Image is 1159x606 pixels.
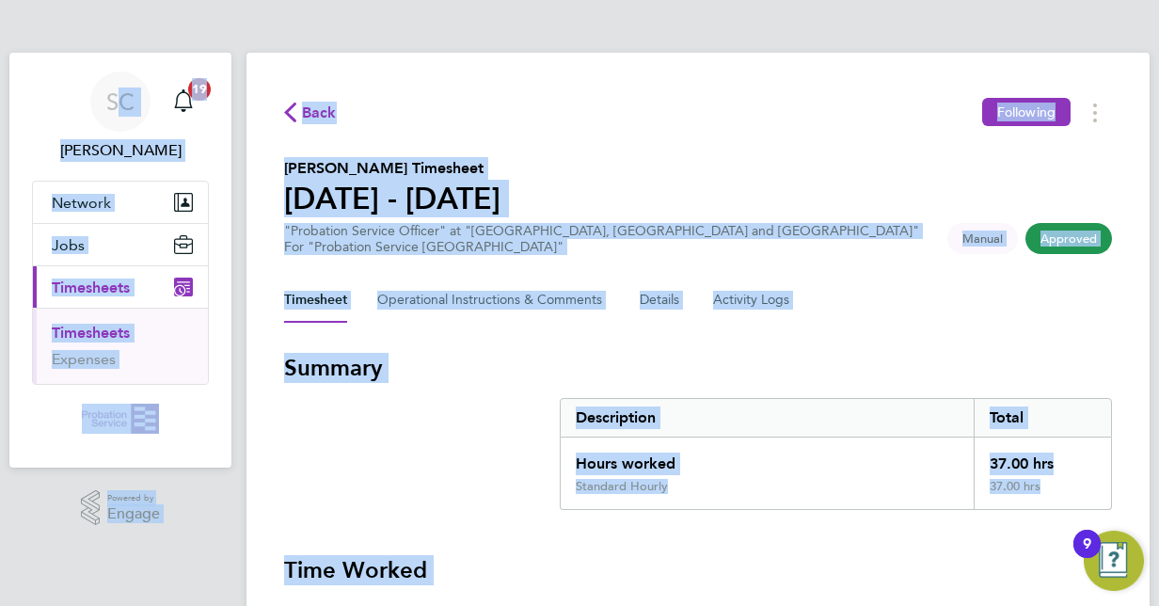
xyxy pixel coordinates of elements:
div: Total [974,399,1111,437]
button: Timesheets [33,266,208,308]
a: Timesheets [52,324,130,342]
img: probationservice-logo-retina.png [82,404,158,434]
span: Engage [107,506,160,522]
span: Jobs [52,236,85,254]
button: Open Resource Center, 9 new notifications [1084,531,1144,591]
span: Back [302,102,337,124]
div: "Probation Service Officer" at "[GEOGRAPHIC_DATA], [GEOGRAPHIC_DATA] and [GEOGRAPHIC_DATA]" [284,223,919,255]
div: Standard Hourly [576,479,668,494]
h1: [DATE] - [DATE] [284,180,500,217]
div: Hours worked [561,438,974,479]
button: Timesheet [284,278,347,323]
span: SC [106,89,135,114]
button: Details [640,278,683,323]
div: 9 [1083,544,1091,568]
button: Jobs [33,224,208,265]
span: Network [52,194,111,212]
div: For "Probation Service [GEOGRAPHIC_DATA]" [284,239,919,255]
button: Operational Instructions & Comments [377,278,610,323]
span: This timesheet has been approved. [1025,223,1112,254]
h2: [PERSON_NAME] Timesheet [284,157,500,180]
a: Expenses [52,350,116,368]
span: Following [997,104,1056,120]
a: SC[PERSON_NAME] [32,72,209,162]
a: Go to home page [32,404,209,434]
span: Powered by [107,490,160,506]
div: Description [561,399,974,437]
a: 19 [165,72,202,132]
span: Timesheets [52,279,130,296]
a: Powered byEngage [81,490,161,526]
span: This timesheet was manually created. [947,223,1018,254]
div: Timesheets [33,308,208,384]
div: Summary [560,398,1112,510]
nav: Main navigation [9,53,231,468]
h3: Summary [284,353,1112,383]
span: Sharon Clarke [32,139,209,162]
div: 37.00 hrs [974,479,1111,509]
button: Back [284,101,337,124]
span: 19 [188,78,211,101]
button: Following [982,98,1071,126]
button: Timesheets Menu [1078,98,1112,127]
h3: Time Worked [284,555,1112,585]
button: Network [33,182,208,223]
div: 37.00 hrs [974,438,1111,479]
button: Activity Logs [713,278,792,323]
